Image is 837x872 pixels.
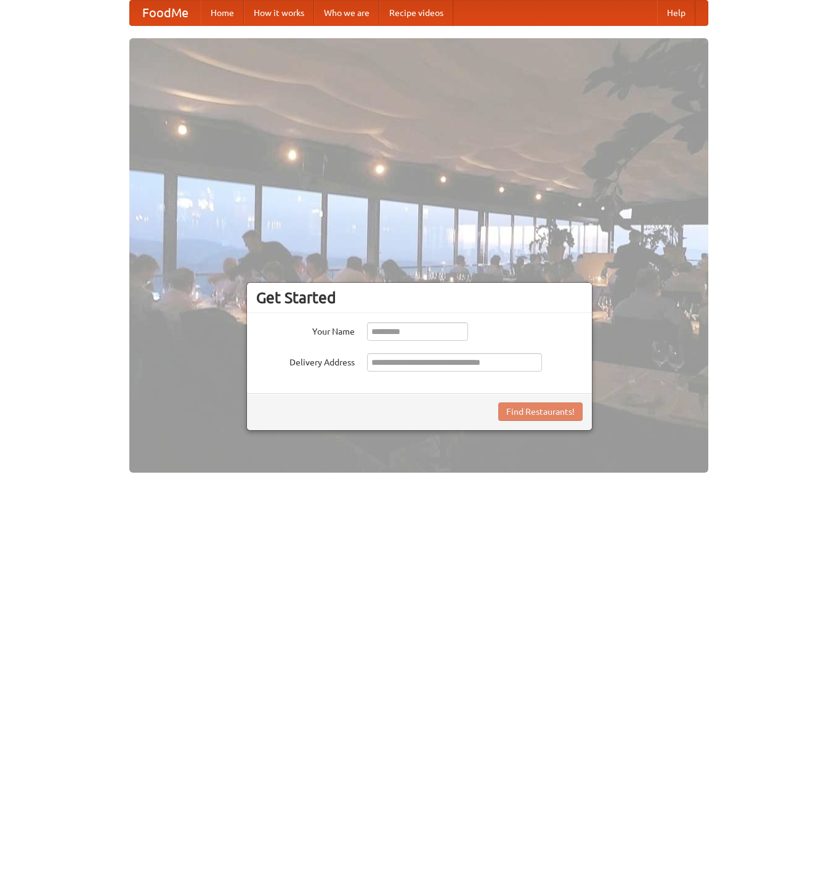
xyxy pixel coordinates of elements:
[244,1,314,25] a: How it works
[379,1,453,25] a: Recipe videos
[256,288,583,307] h3: Get Started
[130,1,201,25] a: FoodMe
[256,353,355,369] label: Delivery Address
[201,1,244,25] a: Home
[498,402,583,421] button: Find Restaurants!
[314,1,379,25] a: Who we are
[657,1,695,25] a: Help
[256,322,355,338] label: Your Name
